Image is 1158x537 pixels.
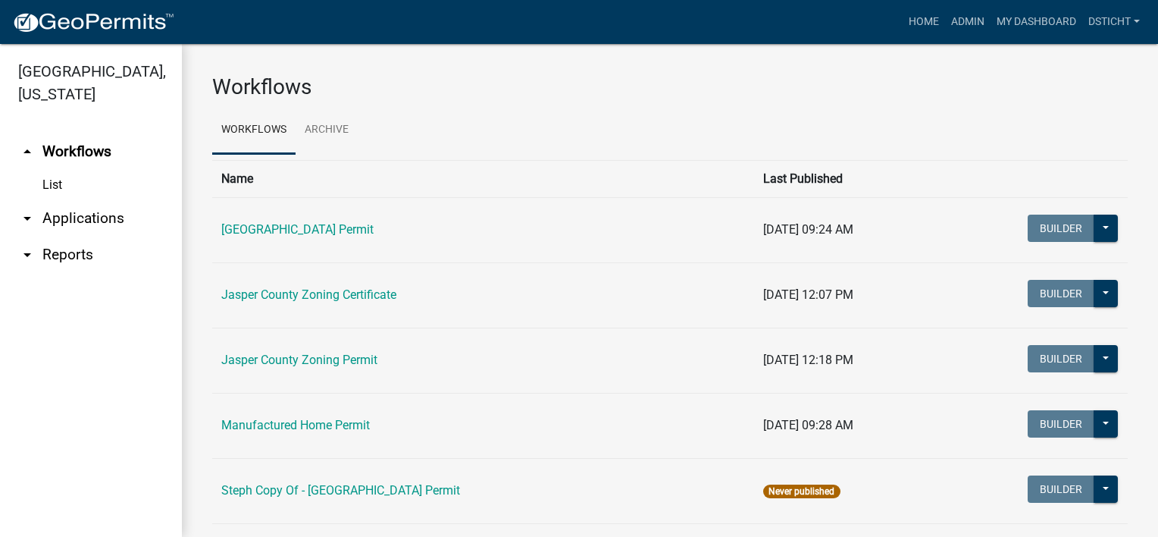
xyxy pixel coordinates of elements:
[903,8,945,36] a: Home
[296,106,358,155] a: Archive
[18,209,36,228] i: arrow_drop_down
[18,143,36,161] i: arrow_drop_up
[1028,215,1094,242] button: Builder
[212,74,1128,100] h3: Workflows
[1028,410,1094,438] button: Builder
[991,8,1082,36] a: My Dashboard
[763,485,840,498] span: Never published
[763,222,853,237] span: [DATE] 09:24 AM
[212,160,754,197] th: Name
[945,8,991,36] a: Admin
[1028,280,1094,307] button: Builder
[221,353,377,367] a: Jasper County Zoning Permit
[221,483,460,498] a: Steph Copy Of - [GEOGRAPHIC_DATA] Permit
[212,106,296,155] a: Workflows
[1028,345,1094,372] button: Builder
[763,287,853,302] span: [DATE] 12:07 PM
[221,418,370,432] a: Manufactured Home Permit
[763,418,853,432] span: [DATE] 09:28 AM
[763,353,853,367] span: [DATE] 12:18 PM
[221,287,396,302] a: Jasper County Zoning Certificate
[18,246,36,264] i: arrow_drop_down
[221,222,374,237] a: [GEOGRAPHIC_DATA] Permit
[1082,8,1146,36] a: Dsticht
[754,160,940,197] th: Last Published
[1028,476,1094,503] button: Builder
